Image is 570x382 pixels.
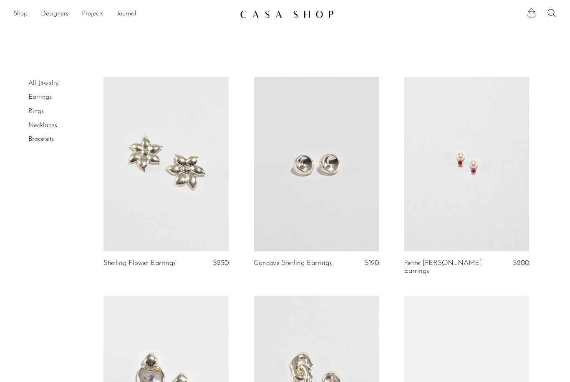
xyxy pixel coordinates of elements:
[13,7,233,21] nav: Desktop navigation
[41,9,68,20] a: Designers
[13,9,28,20] a: Shop
[117,9,136,20] a: Journal
[28,80,58,87] a: All Jewelry
[13,7,233,21] ul: NEW HEADER MENU
[404,260,487,275] a: Petite [PERSON_NAME] Earrings
[28,136,54,142] a: Bracelets
[82,9,103,20] a: Projects
[28,122,57,129] a: Necklaces
[103,260,176,267] a: Sterling Flower Earrings
[28,108,44,115] a: Rings
[365,260,379,267] span: $190
[513,260,529,267] span: $200
[213,260,229,267] span: $250
[254,260,332,267] a: Concave Sterling Earrings
[28,94,52,100] a: Earrings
